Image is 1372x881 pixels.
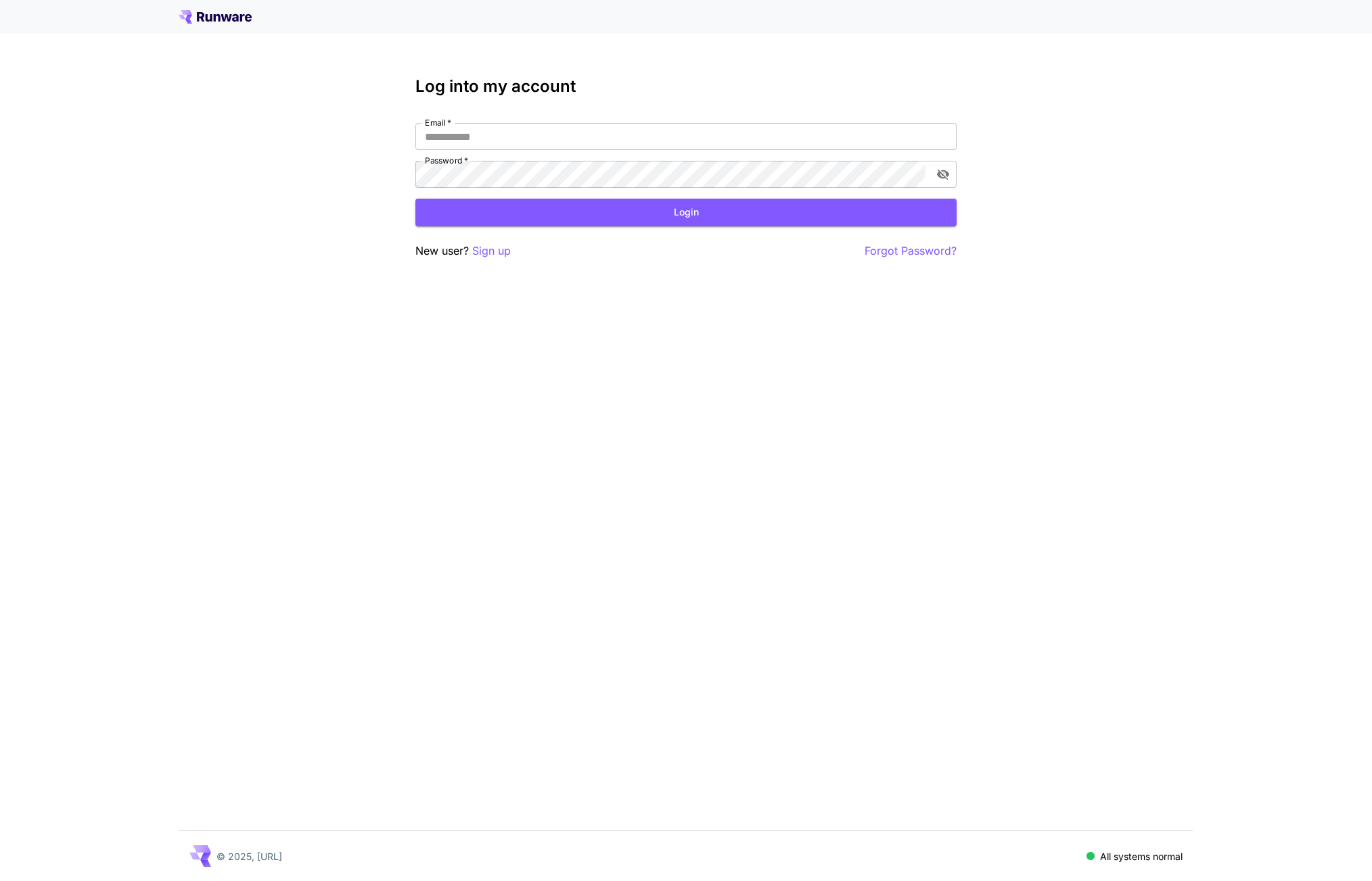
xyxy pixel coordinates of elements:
[415,243,511,259] p: New user?
[865,243,957,259] button: Forgot Password?
[472,243,511,259] button: Sign up
[415,77,957,96] h3: Log into my account
[216,849,282,863] p: © 2025, [URL]
[1100,849,1183,863] p: All systems normal
[425,117,451,128] label: Email
[415,199,957,226] button: Login
[425,155,468,166] label: Password
[931,162,955,186] button: toggle password visibility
